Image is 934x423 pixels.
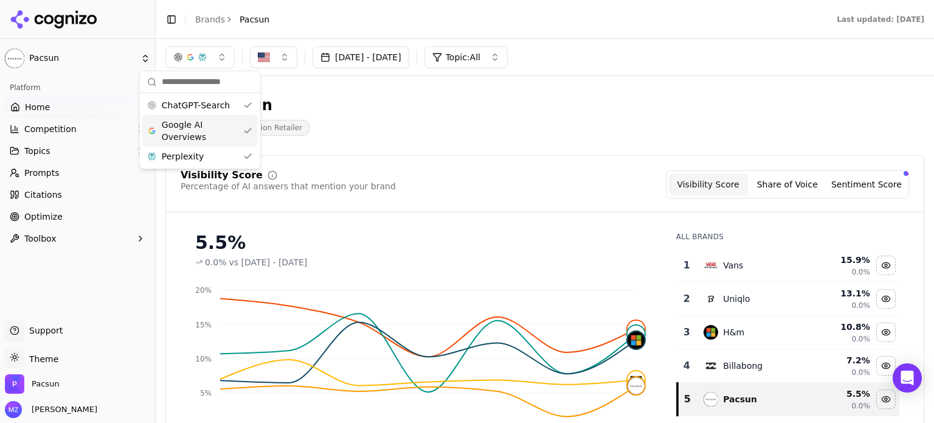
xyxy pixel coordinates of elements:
span: Topic: All [446,51,480,63]
button: Share of Voice [748,173,827,195]
img: billabong [628,371,645,388]
span: 0.0% [851,301,870,310]
button: Hide uniqlo data [876,289,896,309]
tspan: 20% [195,286,212,295]
div: Open Intercom Messenger [893,363,922,393]
button: Competition [5,119,150,139]
span: Topics [24,145,50,157]
a: Brands [195,15,225,24]
button: Hide vans data [876,256,896,275]
div: Vans [723,259,743,271]
tr: 3h&mH&m10.8%0.0%Hide h&m data [677,316,899,349]
div: 13.1 % [814,287,870,299]
img: Mera Zhang [5,401,22,418]
a: Prompts [5,163,150,183]
img: h&m [628,332,645,349]
span: Pacsun [29,53,136,64]
span: ChatGPT-Search [162,99,230,111]
button: Hide billabong data [876,356,896,376]
tr: 4billabongBillabong7.2%0.0%Hide billabong data [677,349,899,383]
div: 5.5 % [814,388,870,400]
div: 4 [682,358,691,373]
span: Theme [24,354,58,364]
button: Hide h&m data [876,323,896,342]
tspan: 10% [195,355,212,363]
div: H&m [723,326,744,338]
span: Perplexity [162,150,204,163]
a: Optimize [5,207,150,226]
div: Percentage of AI answers that mention your brand [181,180,396,192]
div: 5.5% [195,232,652,254]
div: Visibility Score [181,170,263,180]
img: pacsun [628,377,645,394]
div: 10.8 % [814,321,870,333]
img: h&m [704,325,718,340]
button: Sentiment Score [827,173,906,195]
img: vans [704,258,718,273]
img: vans [628,321,645,338]
tspan: 15% [195,321,212,329]
span: 0.0% [851,368,870,377]
div: 2 [682,292,691,306]
span: Support [24,324,63,337]
a: Citations [5,185,150,205]
button: Toolbox [5,229,150,248]
div: All Brands [676,232,899,242]
tr: 2uniqloUniqlo13.1%0.0%Hide uniqlo data [677,282,899,316]
img: uniqlo [704,292,718,306]
div: 15.9 % [814,254,870,266]
img: US [258,51,270,63]
span: Youth Fashion Retailer [214,120,310,136]
a: Home [5,97,150,117]
div: Last updated: [DATE] [837,15,924,24]
span: [PERSON_NAME] [27,404,97,415]
tr: 1vansVans15.9%0.0%Hide vans data [677,249,899,282]
img: uniqlo [628,326,645,343]
span: 0.0% [851,334,870,344]
span: Prompts [24,167,60,179]
span: vs [DATE] - [DATE] [229,256,308,268]
span: Pacsun [240,13,269,26]
nav: breadcrumb [195,13,269,26]
button: Open organization switcher [5,374,60,394]
button: Visibility Score [669,173,748,195]
span: Home [25,101,50,113]
tspan: 5% [200,389,212,397]
div: Billabong [723,360,763,372]
div: 5 [683,392,691,407]
tr: 5pacsunPacsun5.5%0.0%Hide pacsun data [677,383,899,416]
span: Optimize [24,211,63,223]
span: 0.0% [851,401,870,411]
img: Pacsun [5,49,24,68]
div: Pacsun [214,96,310,115]
div: Platform [5,78,150,97]
span: Toolbox [24,232,57,245]
span: Google AI Overviews [162,119,238,143]
img: pacsun [704,392,718,407]
div: Uniqlo [723,293,750,305]
span: 0.0% [205,256,227,268]
button: Open user button [5,401,97,418]
button: Hide pacsun data [876,390,896,409]
div: 7.2 % [814,354,870,366]
div: 1 [682,258,691,273]
span: Competition [24,123,77,135]
div: 3 [682,325,691,340]
div: Suggestions [140,93,260,169]
img: Pacsun [5,374,24,394]
span: Citations [24,189,62,201]
button: Topics [5,141,150,161]
div: Pacsun [723,393,757,405]
img: billabong [704,358,718,373]
span: Pacsun [32,379,60,390]
button: [DATE] - [DATE] [313,46,409,68]
span: 0.0% [851,267,870,277]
